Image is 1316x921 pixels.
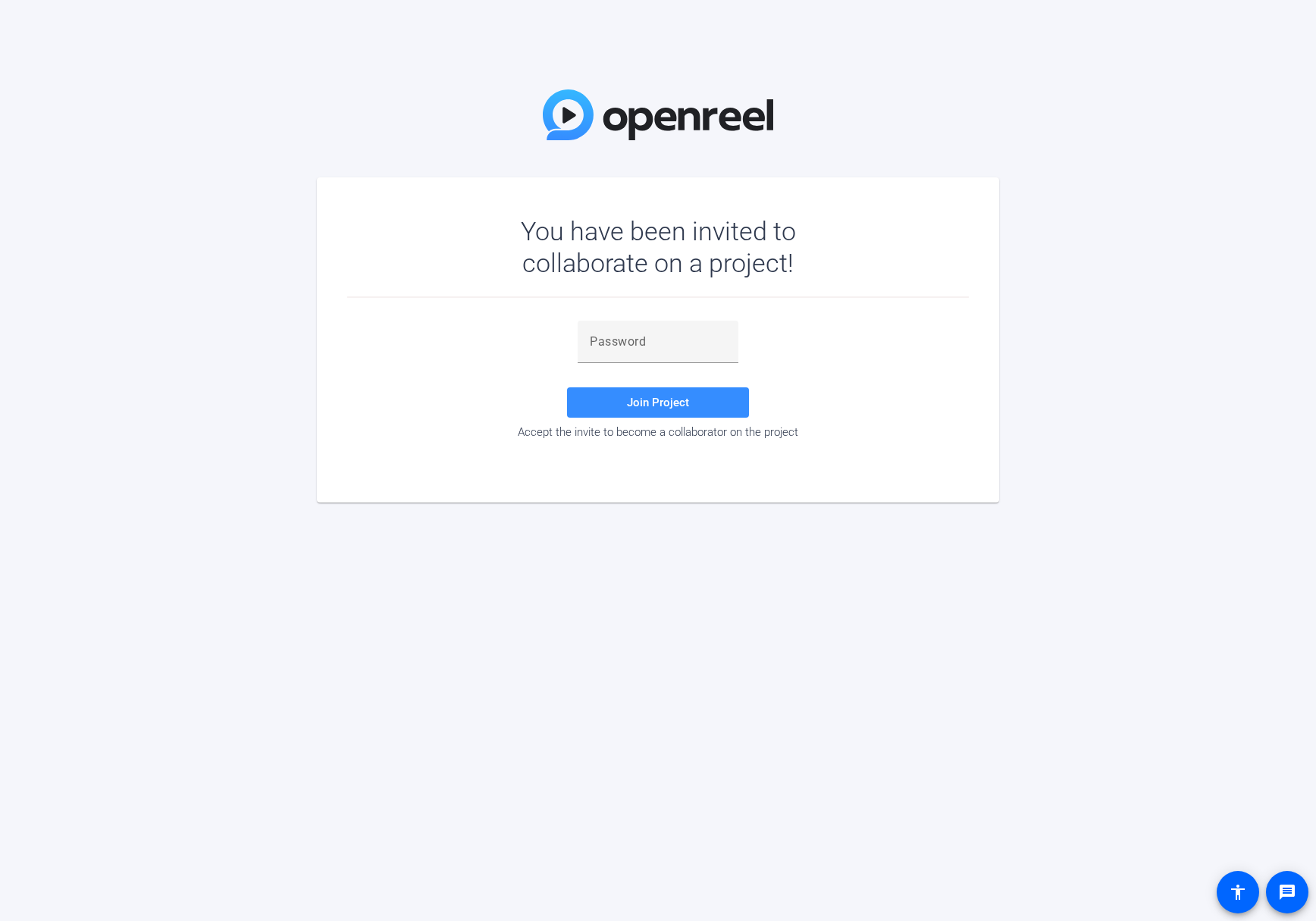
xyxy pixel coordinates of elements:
mat-icon: message [1278,883,1296,901]
img: OpenReel Logo [543,89,773,140]
div: You have been invited to collaborate on a project! [477,215,840,279]
input: Password [590,333,726,351]
span: Join Project [627,396,689,409]
mat-icon: accessibility [1229,883,1247,901]
button: Join Project [567,387,749,418]
div: Accept the invite to become a collaborator on the project [347,425,969,439]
